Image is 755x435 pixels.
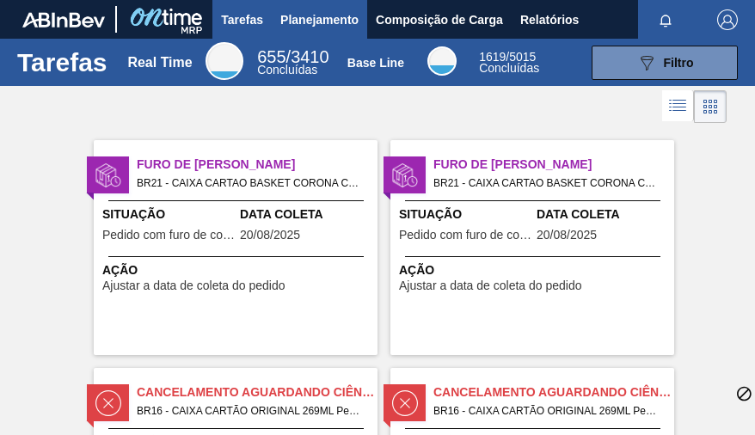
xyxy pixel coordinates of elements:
[520,9,579,30] span: Relatórios
[664,56,694,70] span: Filtro
[102,261,373,279] span: Ação
[95,162,121,188] img: status
[433,156,674,174] span: Furo de Coleta
[221,9,263,30] span: Tarefas
[694,90,727,123] div: Visão em Cards
[240,205,373,224] span: Data Coleta
[257,47,285,66] span: 655
[717,9,738,30] img: Logout
[537,229,597,242] span: 20/08/2025
[280,9,359,30] span: Planejamento
[257,63,317,77] span: Concluídas
[17,52,107,72] h1: Tarefas
[376,9,503,30] span: Composição de Carga
[347,56,404,70] div: Base Line
[638,8,693,32] button: Notificações
[240,229,300,242] span: 20/08/2025
[479,50,536,64] span: / 5015
[102,205,236,224] span: Situação
[662,90,694,123] div: Visão em Lista
[127,55,192,70] div: Real Time
[137,174,364,193] span: BR21 - CAIXA CARTAO BASKET CORONA CERO 330ML Pedido - 1973440
[95,390,121,416] img: status
[206,42,243,80] div: Real Time
[392,390,418,416] img: status
[479,50,506,64] span: 1619
[257,50,328,76] div: Real Time
[479,61,539,75] span: Concluídas
[399,205,532,224] span: Situação
[102,279,285,292] span: Ajustar a data de coleta do pedido
[433,383,674,401] span: Cancelamento aguardando ciência
[137,401,364,420] span: BR16 - CAIXA CARTÃO ORIGINAL 269ML Pedido - 1551497
[427,46,457,76] div: Base Line
[537,205,670,224] span: Data Coleta
[433,174,660,193] span: BR21 - CAIXA CARTAO BASKET CORONA CERO 330ML Pedido - 1988273
[479,52,539,74] div: Base Line
[137,156,377,174] span: Furo de Coleta
[592,46,738,80] button: Filtro
[433,401,660,420] span: BR16 - CAIXA CARTÃO ORIGINAL 269ML Pedido - 1551498
[399,261,670,279] span: Ação
[392,162,418,188] img: status
[257,47,328,66] span: / 3410
[399,229,532,242] span: Pedido com furo de coleta
[399,279,582,292] span: Ajustar a data de coleta do pedido
[102,229,236,242] span: Pedido com furo de coleta
[137,383,377,401] span: Cancelamento aguardando ciência
[22,12,105,28] img: TNhmsLtSVTkK8tSr43FrP2fwEKptu5GPRR3wAAAABJRU5ErkJggg==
